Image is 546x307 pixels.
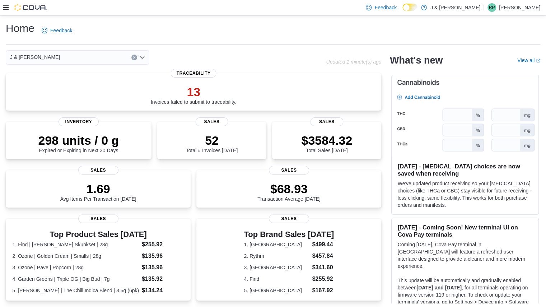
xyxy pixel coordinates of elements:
button: Clear input [131,55,137,60]
div: Transaction Average [DATE] [257,182,321,202]
div: Avg Items Per Transaction [DATE] [60,182,136,202]
a: Feedback [363,0,399,15]
dt: 4. Garden Greens | Triple OG | Big Bud | 7g [13,275,139,283]
div: Expired or Expiring in Next 30 Days [38,133,119,153]
h3: Top Product Sales [DATE] [13,230,184,239]
dd: $135.96 [142,252,184,260]
img: Cova [14,4,47,11]
dd: $457.84 [312,252,334,260]
dd: $134.24 [142,286,184,295]
h3: [DATE] - [MEDICAL_DATA] choices are now saved when receiving [397,163,533,177]
button: Open list of options [139,55,145,60]
dd: $499.44 [312,240,334,249]
h2: What's new [390,55,443,66]
h3: Top Brand Sales [DATE] [244,230,334,239]
h1: Home [6,21,34,36]
p: 298 units / 0 g [38,133,119,148]
span: Sales [269,214,309,223]
dt: 3. [GEOGRAPHIC_DATA] [244,264,309,271]
span: RP [489,3,495,12]
span: Feedback [374,4,396,11]
dt: 4. Find [244,275,309,283]
span: Sales [78,166,118,175]
h3: [DATE] - Coming Soon! New terminal UI on Cova Pay terminals [397,224,533,238]
strong: [DATE] and [DATE] [416,285,461,290]
p: 52 [186,133,238,148]
div: Raj Patel [487,3,496,12]
p: $3584.32 [301,133,352,148]
p: We've updated product receiving so your [MEDICAL_DATA] choices (like THCa or CBG) stay visible fo... [397,180,533,209]
input: Dark Mode [402,4,417,11]
p: 13 [151,85,237,99]
span: Traceability [171,69,216,78]
svg: External link [536,59,540,63]
dd: $135.92 [142,275,184,283]
span: Sales [311,117,343,126]
div: Total # Invoices [DATE] [186,133,238,153]
p: J & [PERSON_NAME] [430,3,480,12]
p: 1.69 [60,182,136,196]
dd: $255.92 [312,275,334,283]
dt: 5. [PERSON_NAME] | The Chill Indica Blend | 3.5g (6pk) [13,287,139,294]
dd: $167.92 [312,286,334,295]
span: Sales [195,117,228,126]
dt: 5. [GEOGRAPHIC_DATA] [244,287,309,294]
dd: $135.96 [142,263,184,272]
dd: $341.60 [312,263,334,272]
a: View allExternal link [517,57,540,63]
p: Coming [DATE], Cova Pay terminal in [GEOGRAPHIC_DATA] will feature a refreshed user interface des... [397,241,533,270]
dt: 3. Ozone | Pave | Popcorn | 28g [13,264,139,271]
dd: $255.92 [142,240,184,249]
p: [PERSON_NAME] [499,3,540,12]
dt: 2. Rythm [244,252,309,260]
p: | [483,3,485,12]
span: Sales [269,166,309,175]
dt: 1. [GEOGRAPHIC_DATA] [244,241,309,248]
span: Sales [78,214,118,223]
p: Updated 1 minute(s) ago [326,59,381,65]
dt: 1. Find | [PERSON_NAME] Skunkset | 28g [13,241,139,248]
a: Feedback [39,23,75,38]
div: Invoices failed to submit to traceability. [151,85,237,105]
span: J & [PERSON_NAME] [10,53,60,61]
dt: 2. Ozone | Golden Cream | Smalls | 28g [13,252,139,260]
div: Total Sales [DATE] [301,133,352,153]
span: Inventory [59,117,99,126]
p: $68.93 [257,182,321,196]
span: Feedback [50,27,72,34]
